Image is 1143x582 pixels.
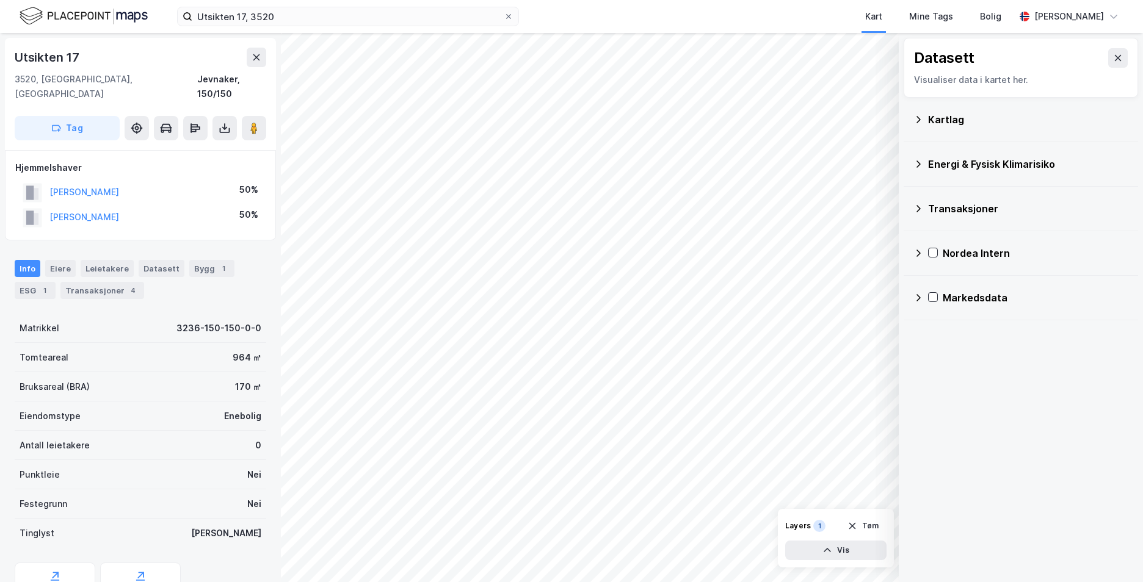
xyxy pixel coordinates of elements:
div: [PERSON_NAME] [1034,9,1104,24]
div: Bruksareal (BRA) [20,379,90,394]
div: Leietakere [81,260,134,277]
div: Hjemmelshaver [15,160,266,175]
div: 1 [217,262,230,275]
div: Markedsdata [943,290,1128,305]
img: logo.f888ab2527a4732fd821a326f86c7f29.svg [20,5,148,27]
div: Kartlag [928,112,1128,127]
div: Datasett [914,48,974,68]
div: Bolig [980,9,1001,24]
div: Mine Tags [909,9,953,24]
div: 4 [127,284,139,296]
div: Layers [785,521,811,531]
div: 3520, [GEOGRAPHIC_DATA], [GEOGRAPHIC_DATA] [15,72,197,101]
div: Info [15,260,40,277]
div: 170 ㎡ [235,379,261,394]
div: Tinglyst [20,526,54,541]
div: Festegrunn [20,497,67,511]
div: Nei [247,467,261,482]
button: Tøm [840,516,887,536]
div: Transaksjoner [60,282,144,299]
div: Nei [247,497,261,511]
div: Eiendomstype [20,409,81,423]
div: 964 ㎡ [233,350,261,365]
div: 0 [255,438,261,453]
div: Bygg [189,260,234,277]
div: Matrikkel [20,321,59,336]
div: 1 [38,284,51,296]
input: Søk på adresse, matrikkel, gårdeiere, leietakere eller personer [192,7,504,26]
div: Kart [865,9,882,24]
iframe: Chat Widget [1082,523,1143,582]
div: Punktleie [20,467,60,482]
div: Datasett [139,260,184,277]
div: 1 [813,520,826,532]
div: Eiere [45,260,76,277]
div: Visualiser data i kartet her. [914,73,1128,87]
div: 3236-150-150-0-0 [176,321,261,336]
div: Transaksjoner [928,201,1128,216]
div: Energi & Fysisk Klimarisiko [928,157,1128,171]
div: 50% [239,182,258,197]
div: 50% [239,207,258,222]
div: Jevnaker, 150/150 [197,72,266,101]
div: ESG [15,282,56,299]
div: Tomteareal [20,350,68,365]
div: Utsikten 17 [15,48,82,67]
button: Tag [15,116,120,140]
div: Enebolig [224,409,261,423]
div: Nordea Intern [943,246,1128,260]
div: [PERSON_NAME] [191,526,261,541]
div: Antall leietakere [20,438,90,453]
button: Vis [785,541,887,560]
